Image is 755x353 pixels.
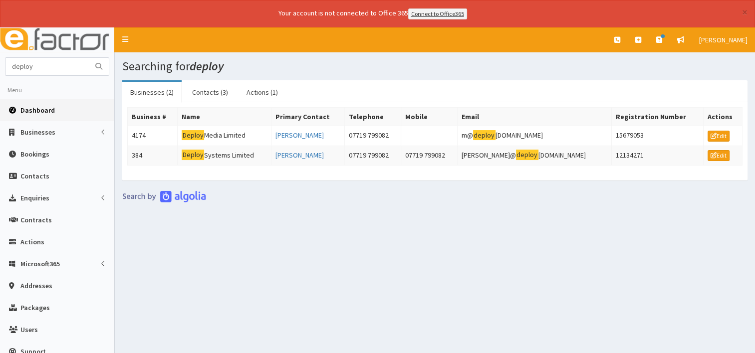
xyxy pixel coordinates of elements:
td: Systems Limited [178,146,271,166]
th: Business # [128,107,178,126]
td: m@ [DOMAIN_NAME] [457,126,611,146]
mark: deploy [516,150,538,160]
th: Name [178,107,271,126]
mark: deploy [473,130,496,141]
span: Contracts [20,215,52,224]
a: [PERSON_NAME] [275,151,324,160]
a: Contacts (3) [184,82,236,103]
span: Enquiries [20,193,49,202]
td: 07719 799082 [345,146,401,166]
td: 15679053 [612,126,704,146]
th: Registration Number [612,107,704,126]
a: Edit [708,150,730,161]
span: Addresses [20,281,52,290]
a: Connect to Office365 [408,8,467,19]
span: Bookings [20,150,49,159]
span: Actions [20,237,44,246]
th: Email [457,107,611,126]
a: [PERSON_NAME] [275,131,324,140]
td: 4174 [128,126,178,146]
span: Businesses [20,128,55,137]
span: [PERSON_NAME] [699,35,748,44]
mark: Deploy [182,150,204,160]
mark: Deploy [182,130,204,141]
td: 07719 799082 [345,126,401,146]
td: 12134271 [612,146,704,166]
td: 07719 799082 [401,146,457,166]
td: [PERSON_NAME]@ [DOMAIN_NAME] [457,146,611,166]
a: Actions (1) [239,82,286,103]
input: Search... [5,58,89,75]
span: Users [20,325,38,334]
th: Primary Contact [271,107,345,126]
span: Packages [20,303,50,312]
span: Microsoft365 [20,259,60,268]
th: Mobile [401,107,457,126]
a: Businesses (2) [122,82,182,103]
div: Your account is not connected to Office 365 [81,8,665,19]
a: Edit [708,131,730,142]
button: × [742,7,748,17]
td: Media Limited [178,126,271,146]
td: 384 [128,146,178,166]
img: search-by-algolia-light-background.png [122,190,206,202]
h1: Searching for [122,60,748,73]
i: deploy [190,58,224,74]
a: [PERSON_NAME] [692,27,755,52]
span: Dashboard [20,106,55,115]
th: Telephone [345,107,401,126]
th: Actions [703,107,742,126]
span: Contacts [20,172,49,180]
